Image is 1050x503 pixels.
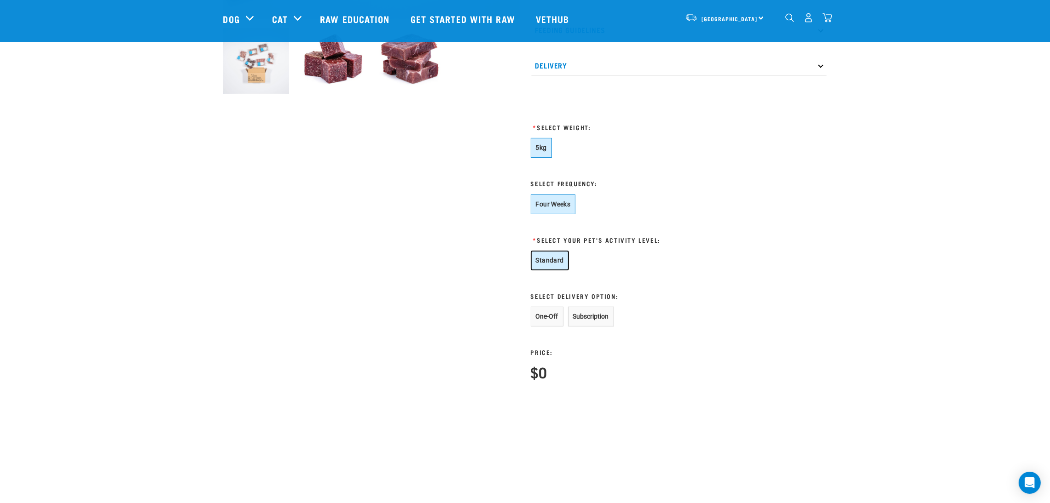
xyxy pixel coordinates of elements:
img: home-icon@2x.png [823,13,832,23]
img: van-moving.png [685,13,697,22]
img: user.png [804,13,813,23]
img: Cat 0 2sec [223,28,289,94]
img: 1164 Wallaby Fillets 01 [377,28,443,94]
p: Delivery [531,55,827,76]
button: Subscription [568,307,614,326]
h4: $0 [531,364,547,380]
button: Standard [531,251,569,270]
h3: Select Weight: [531,124,738,131]
button: 5kg [531,138,552,158]
div: Open Intercom Messenger [1019,472,1041,494]
h3: Select Frequency: [531,180,738,187]
a: Dog [223,12,240,26]
img: home-icon-1@2x.png [785,13,794,22]
span: [GEOGRAPHIC_DATA] [702,17,758,20]
img: Whole Minced Rabbit Cubes 01 [300,28,366,94]
span: 5kg [536,144,547,151]
h3: Price: [531,349,553,355]
a: Get started with Raw [401,0,527,37]
a: Cat [272,12,288,26]
h3: Select Your Pet's Activity Level: [531,236,738,243]
a: Raw Education [311,0,401,37]
a: Vethub [527,0,581,37]
button: One-Off [531,307,563,326]
button: Four Weeks [531,194,576,214]
h3: Select Delivery Option: [531,292,738,299]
